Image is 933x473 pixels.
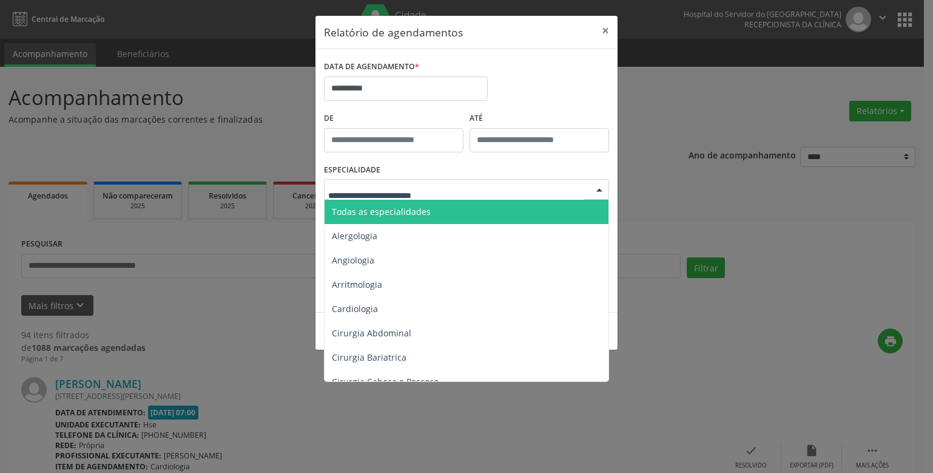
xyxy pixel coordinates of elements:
label: DATA DE AGENDAMENTO [324,58,419,77]
span: Cardiologia [332,303,378,315]
label: ESPECIALIDADE [324,161,380,180]
span: Angiologia [332,254,374,266]
label: De [324,109,463,128]
span: Cirurgia Bariatrica [332,352,406,363]
span: Cirurgia Cabeça e Pescoço [332,376,439,387]
label: ATÉ [470,109,609,128]
span: Todas as especialidades [332,206,431,217]
button: Close [593,16,618,46]
h5: Relatório de agendamentos [324,24,463,40]
span: Alergologia [332,230,377,242]
span: Arritmologia [332,279,382,290]
span: Cirurgia Abdominal [332,327,411,339]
